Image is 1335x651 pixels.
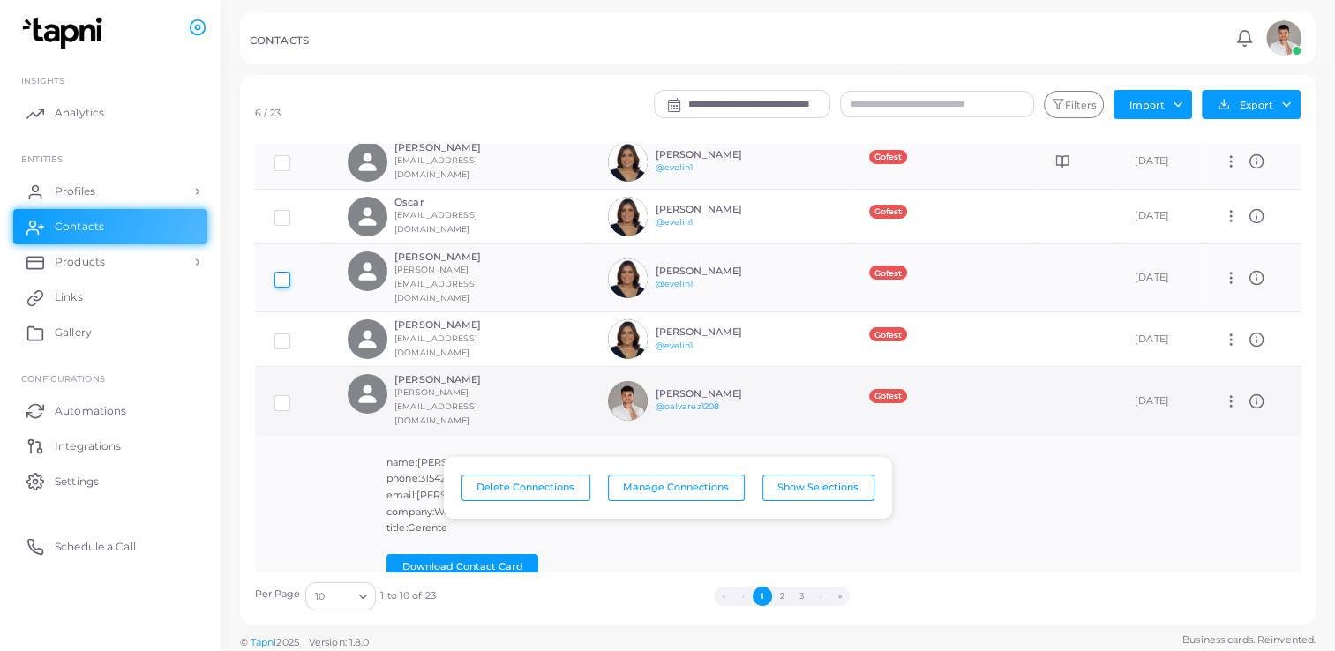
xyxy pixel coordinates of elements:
a: @evelin1 [656,279,694,288]
span: Products [55,254,105,270]
img: avatar [608,319,648,359]
a: Profiles [13,174,207,209]
h6: Oscar [394,197,524,208]
img: avatar [608,197,648,236]
h5: CONTACTS [250,34,309,47]
h6: name: [386,457,892,468]
small: [EMAIL_ADDRESS][DOMAIN_NAME] [394,333,477,357]
div: 6 / 23 [255,107,281,121]
button: Go to page 3 [791,587,811,606]
span: 2025 [276,635,298,650]
span: Configurations [21,373,105,384]
span: Profiles [55,183,95,199]
div: [DATE] [1135,333,1184,347]
h6: [PERSON_NAME] [656,326,785,338]
span: © [240,635,369,650]
span: Gofest [869,266,907,280]
h6: [PERSON_NAME] [394,142,524,153]
button: Download Contact Card [386,554,538,580]
span: Gerente [408,521,448,534]
a: Links [13,280,207,315]
button: Delete Connections [461,475,590,501]
span: INSIGHTS [21,75,64,86]
span: Gallery [55,325,92,340]
button: Filters [1044,91,1104,119]
span: Gofest [869,205,907,219]
img: avatar [608,258,648,298]
button: Show Selections [762,475,874,501]
button: Import [1114,90,1192,118]
svg: person fill [356,327,379,351]
span: [PERSON_NAME][EMAIL_ADDRESS][DOMAIN_NAME] [416,489,686,501]
span: Version: 1.8.0 [309,636,370,648]
a: Gallery [13,315,207,350]
a: @evelin1 [656,217,694,227]
img: avatar [608,381,648,421]
a: Automations [13,393,207,428]
a: Settings [13,463,207,498]
a: Products [13,244,207,280]
button: Manage Connections [608,475,745,501]
button: Go to last page [830,587,850,606]
button: Go to page 1 [753,587,772,606]
input: Search for option [326,587,352,606]
span: Links [55,289,83,305]
button: Export [1202,90,1301,119]
h6: [PERSON_NAME] [656,266,785,277]
a: avatar [1261,20,1306,56]
span: Contacts [55,219,104,235]
a: Contacts [13,209,207,244]
a: Schedule a Call [13,528,207,564]
span: Wetsuitcol [434,505,485,518]
span: [PERSON_NAME] [417,456,504,468]
a: Analytics [13,95,207,131]
a: Tapni [251,636,277,648]
img: logo [16,17,114,49]
span: ENTITIES [21,153,63,164]
small: [EMAIL_ADDRESS][DOMAIN_NAME] [394,155,477,179]
h6: company: [386,506,892,518]
h6: title: [386,522,892,534]
span: 3154280013 [420,472,474,484]
span: Gofest [869,389,907,403]
h6: phone: [386,473,892,484]
div: [DATE] [1135,154,1184,168]
div: [DATE] [1135,394,1184,408]
svg: person fill [356,205,379,228]
a: @oalvarez1208 [656,401,719,411]
h6: [PERSON_NAME] [394,251,524,263]
img: avatar [608,142,648,182]
a: @evelin1 [656,162,694,172]
span: Automations [55,403,126,419]
span: 10 [315,587,325,606]
small: [PERSON_NAME][EMAIL_ADDRESS][DOMAIN_NAME] [394,265,477,303]
ul: Pagination [436,587,1129,606]
span: Schedule a Call [55,539,136,555]
span: Settings [55,474,99,490]
button: Go to page 2 [772,587,791,606]
span: Gofest [869,327,907,341]
span: Gofest [869,150,907,164]
h6: [PERSON_NAME] [656,149,785,161]
img: avatar [1266,20,1301,56]
div: [DATE] [1135,271,1184,285]
span: Business cards. Reinvented. [1182,632,1316,647]
h6: [PERSON_NAME] [656,204,785,215]
h6: [PERSON_NAME] [394,374,524,385]
button: Go to next page [811,587,830,606]
span: Analytics [55,105,104,121]
small: [EMAIL_ADDRESS][DOMAIN_NAME] [394,210,477,234]
span: Integrations [55,438,121,454]
span: 1 to 10 of 23 [380,589,435,603]
h6: email: [386,490,892,501]
a: Integrations [13,428,207,463]
h6: [PERSON_NAME] [656,388,785,400]
svg: person fill [356,382,379,406]
h6: [PERSON_NAME] [394,319,524,331]
a: @evelin1 [656,340,694,350]
label: Per Page [255,587,301,602]
small: [PERSON_NAME][EMAIL_ADDRESS][DOMAIN_NAME] [394,387,477,425]
div: Search for option [305,582,376,610]
svg: person fill [356,150,379,174]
